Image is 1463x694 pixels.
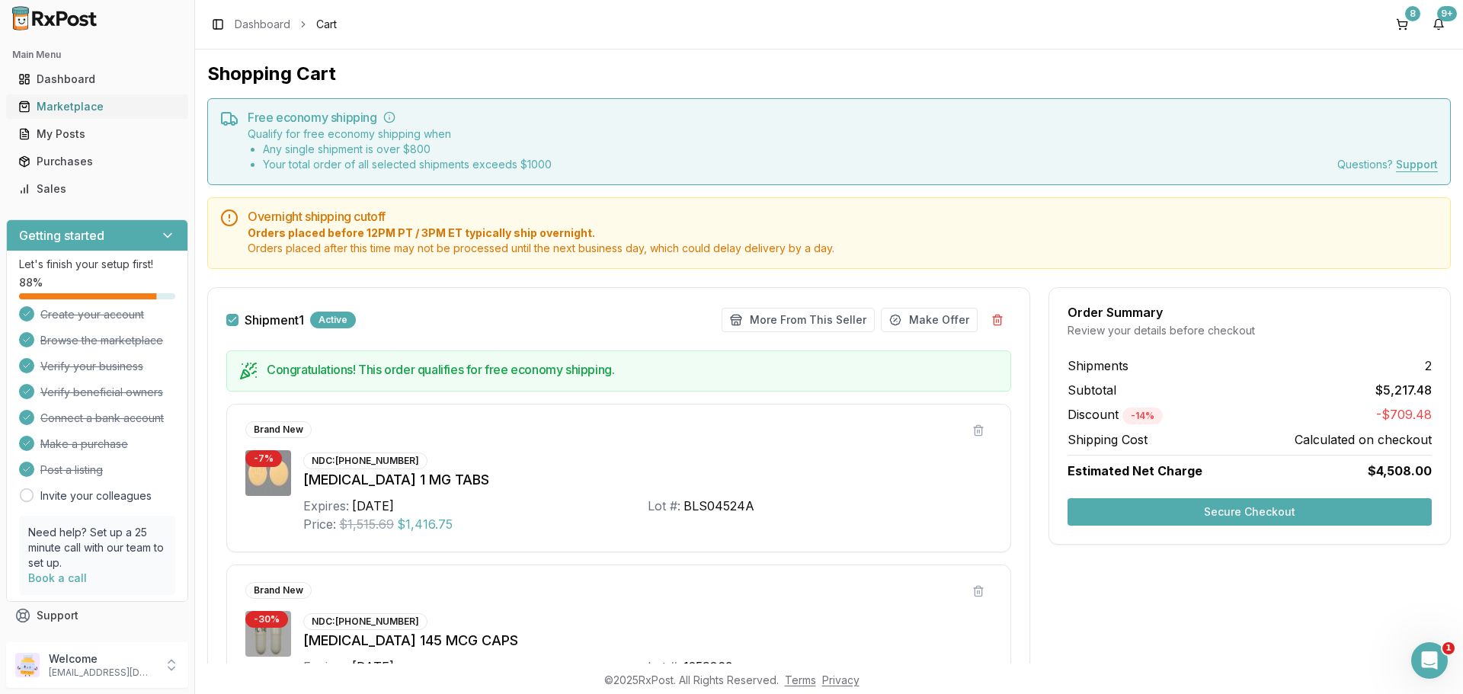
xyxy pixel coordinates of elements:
div: Expires: [303,657,349,676]
img: Linzess 145 MCG CAPS [245,611,291,657]
a: My Posts [12,120,182,148]
p: Need help? Set up a 25 minute call with our team to set up. [28,525,166,571]
span: Orders placed after this time may not be processed until the next business day, which could delay... [248,241,1438,256]
button: Feedback [6,629,188,657]
span: Orders placed before 12PM PT / 3PM ET typically ship overnight. [248,225,1438,241]
div: - 30 % [245,611,288,628]
div: BLS04524A [683,497,754,515]
a: Book a call [28,571,87,584]
h3: Getting started [19,226,104,245]
div: Active [310,312,356,328]
span: Feedback [37,635,88,651]
a: Marketplace [12,93,182,120]
span: Browse the marketplace [40,333,163,348]
a: Privacy [822,673,860,686]
span: Make a purchase [40,437,128,452]
span: Verify beneficial owners [40,385,163,400]
button: Marketplace [6,94,188,119]
span: Connect a bank account [40,411,164,426]
div: Lot #: [648,657,680,676]
div: 9+ [1437,6,1457,21]
a: Sales [12,175,182,203]
div: Brand New [245,421,312,438]
div: - 14 % [1122,408,1163,424]
button: 9+ [1426,12,1451,37]
span: Make Offer [909,312,969,328]
span: $1,416.75 [397,515,453,533]
label: Shipment 1 [245,314,304,326]
nav: breadcrumb [235,17,337,32]
li: Your total order of all selected shipments exceeds $ 1000 [263,157,552,172]
div: Review your details before checkout [1068,323,1432,338]
span: $4,508.00 [1368,462,1432,480]
span: Shipments [1068,357,1128,375]
span: Verify your business [40,359,143,374]
span: 88 % [19,275,43,290]
p: Welcome [49,651,155,667]
span: Estimated Net Charge [1068,463,1202,478]
div: [DATE] [352,657,394,676]
h5: Overnight shipping cutoff [248,210,1438,222]
button: Sales [6,177,188,201]
div: Marketplace [18,99,176,114]
h1: Shopping Cart [207,62,1451,86]
button: Support [6,602,188,629]
h2: Main Menu [12,49,182,61]
div: NDC: [PHONE_NUMBER] [303,613,427,630]
div: Lot #: [648,497,680,515]
button: Dashboard [6,67,188,91]
button: My Posts [6,122,188,146]
div: My Posts [18,126,176,142]
div: Questions? [1337,157,1438,172]
span: $1,515.69 [339,515,394,533]
p: [EMAIL_ADDRESS][DOMAIN_NAME] [49,667,155,679]
h5: Free economy shipping [248,111,1438,123]
span: 2 [1425,357,1432,375]
span: Discount [1068,407,1163,422]
li: Any single shipment is over $ 800 [263,142,552,157]
img: Rexulti 1 MG TABS [245,450,291,496]
button: More From This Seller [722,308,875,332]
img: User avatar [15,653,40,677]
div: Order Summary [1068,306,1432,318]
p: Let's finish your setup first! [19,257,175,272]
a: Dashboard [12,66,182,93]
span: Shipping Cost [1068,430,1148,449]
button: Make Offer [881,308,978,332]
div: [DATE] [352,497,394,515]
div: Sales [18,181,176,197]
a: Dashboard [235,17,290,32]
span: 1 [1442,642,1455,654]
div: [MEDICAL_DATA] 1 MG TABS [303,469,992,491]
div: [MEDICAL_DATA] 145 MCG CAPS [303,630,992,651]
span: Create your account [40,307,144,322]
button: Purchases [6,149,188,174]
h5: Congratulations! This order qualifies for free economy shipping. [267,363,998,376]
div: Qualify for free economy shipping when [248,126,552,172]
a: Purchases [12,148,182,175]
div: Brand New [245,582,312,599]
div: NDC: [PHONE_NUMBER] [303,453,427,469]
div: Dashboard [18,72,176,87]
button: Secure Checkout [1068,498,1432,526]
span: Cart [316,17,337,32]
span: Subtotal [1068,381,1116,399]
div: - 7 % [245,450,282,467]
div: 8 [1405,6,1420,21]
span: $5,217.48 [1375,381,1432,399]
a: Invite your colleagues [40,488,152,504]
img: RxPost Logo [6,6,104,30]
iframe: Intercom live chat [1411,642,1448,679]
div: Expires: [303,497,349,515]
div: Purchases [18,154,176,169]
span: Post a listing [40,462,103,478]
span: -$709.48 [1376,405,1432,424]
a: Terms [785,673,816,686]
span: Calculated on checkout [1295,430,1432,449]
div: 1259863 [683,657,732,676]
button: 8 [1390,12,1414,37]
div: Price: [303,515,336,533]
